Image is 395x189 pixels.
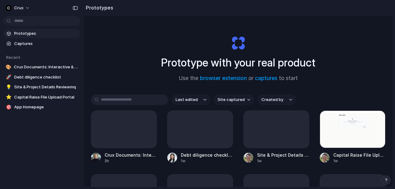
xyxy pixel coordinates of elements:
span: Site & Project Details Reviewmq [257,152,309,158]
div: ⭐ [6,94,12,100]
a: Captures [3,39,80,48]
a: 🎯App Homepage [3,103,80,112]
span: Debt diligence checklist [181,152,233,158]
button: Created by [258,95,296,105]
span: Crux Documents: Interactive & Market-Driven Templates [14,64,78,70]
div: 🚀 [6,74,12,80]
button: Last edited [172,95,210,105]
a: Crux Documents: Interactive & Market-Driven Templates3h [91,111,157,164]
a: Site & Project Details Reviewmq1w [243,111,309,164]
a: Debt diligence checklist1w [167,111,233,164]
button: Crux [3,3,33,13]
span: Site captured [218,97,245,103]
a: Prototypes [3,29,80,38]
div: 💡 [6,84,12,90]
span: Prototypes [14,30,78,37]
a: Capital Raise File Upload PortalCapital Raise File Upload Portal1w [320,111,385,164]
span: Created by [261,97,283,103]
a: ⭐Capital Raise File Upload Portal [3,93,80,102]
button: Site captured [214,95,254,105]
span: Capital Raise File Upload Portal [14,94,78,100]
h2: Prototypes [83,4,113,11]
a: 🎨Crux Documents: Interactive & Market-Driven Templates [3,62,80,72]
a: captures [255,75,277,81]
span: Recent [6,55,20,60]
div: 1w [257,158,309,164]
div: 🎯 [6,104,12,110]
span: Use the or to start [179,74,298,82]
a: browser extension [200,75,247,81]
div: 1w [181,158,233,164]
span: Crux [14,5,23,11]
span: App Homepage [14,104,78,110]
a: 💡Site & Project Details Reviewmq [3,82,80,92]
span: Crux Documents: Interactive & Market-Driven Templates [105,152,157,158]
div: 3h [105,158,157,164]
span: Captures [14,41,78,47]
div: 1w [333,158,385,164]
a: 🚀Debt diligence checklist [3,73,80,82]
span: Capital Raise File Upload Portal [333,152,385,158]
span: Last edited [176,97,198,103]
div: 🎨 [6,64,11,70]
h1: Prototype with your real product [161,54,315,71]
span: Debt diligence checklist [14,74,78,80]
span: Site & Project Details Reviewmq [14,84,78,90]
